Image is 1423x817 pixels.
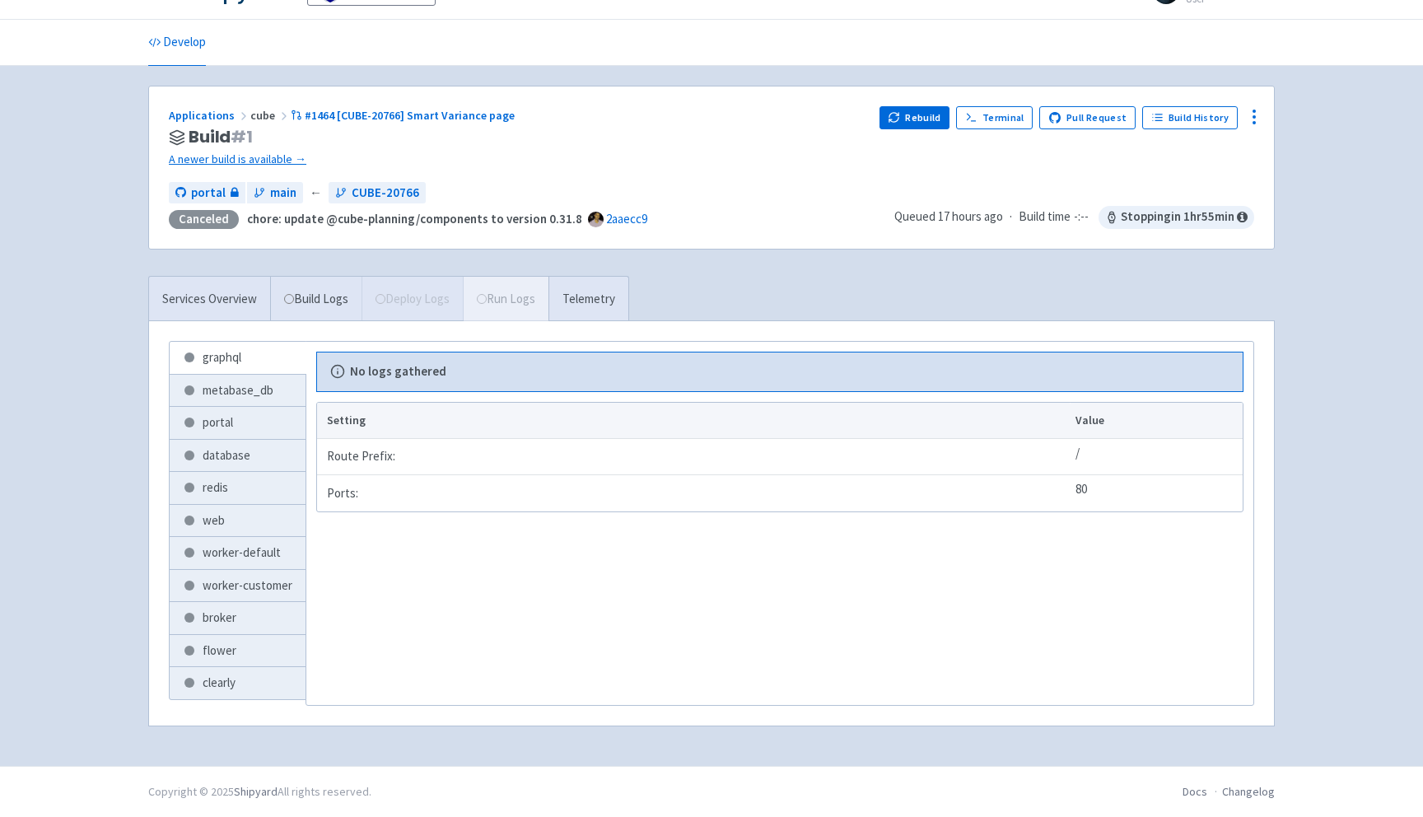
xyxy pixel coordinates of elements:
[894,208,1003,224] span: Queued
[1183,784,1207,799] a: Docs
[317,403,1070,439] th: Setting
[894,206,1254,229] div: ·
[352,184,419,203] span: CUBE-20766
[879,106,950,129] button: Rebuild
[350,362,446,381] b: No logs gathered
[170,375,306,407] a: metabase_db
[1222,784,1275,799] a: Changelog
[170,407,306,439] a: portal
[956,106,1033,129] a: Terminal
[170,602,306,634] a: broker
[270,184,296,203] span: main
[317,439,1070,475] td: Route Prefix:
[170,537,306,569] a: worker-default
[170,635,306,667] a: flower
[1070,403,1243,439] th: Value
[247,182,303,204] a: main
[1070,475,1243,511] td: 80
[231,125,253,148] span: # 1
[291,108,517,123] a: #1464 [CUBE-20766] Smart Variance page
[191,184,226,203] span: portal
[1142,106,1238,129] a: Build History
[234,784,278,799] a: Shipyard
[189,128,253,147] span: Build
[169,210,239,229] div: Canceled
[1039,106,1136,129] a: Pull Request
[170,570,306,602] a: worker-customer
[170,472,306,504] a: redis
[606,211,647,226] a: 2aaecc9
[250,108,291,123] span: cube
[149,277,270,322] a: Services Overview
[1074,208,1089,226] span: -:--
[271,277,362,322] a: Build Logs
[169,150,866,169] a: A newer build is available →
[170,667,306,699] a: clearly
[317,475,1070,511] td: Ports:
[938,208,1003,224] time: 17 hours ago
[1070,439,1243,475] td: /
[1099,206,1254,229] span: Stopping in 1 hr 55 min
[329,182,426,204] a: CUBE-20766
[1019,208,1071,226] span: Build time
[148,783,371,801] div: Copyright © 2025 All rights reserved.
[169,182,245,204] a: portal
[170,440,306,472] a: database
[247,211,582,226] strong: chore: update @cube-planning/components to version 0.31.8
[548,277,628,322] a: Telemetry
[170,505,306,537] a: web
[148,20,206,66] a: Develop
[170,342,306,374] a: graphql
[169,108,250,123] a: Applications
[310,184,322,203] span: ←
